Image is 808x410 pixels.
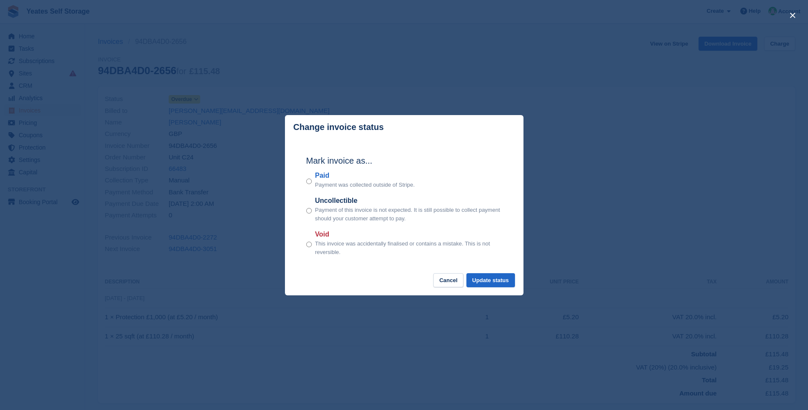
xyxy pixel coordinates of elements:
p: This invoice was accidentally finalised or contains a mistake. This is not reversible. [315,240,502,256]
button: Update status [466,273,515,287]
button: Cancel [433,273,463,287]
label: Void [315,229,502,240]
h2: Mark invoice as... [306,154,502,167]
p: Payment of this invoice is not expected. It is still possible to collect payment should your cust... [315,206,502,222]
label: Paid [315,170,415,181]
p: Change invoice status [293,122,384,132]
button: close [786,9,799,22]
label: Uncollectible [315,196,502,206]
p: Payment was collected outside of Stripe. [315,181,415,189]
